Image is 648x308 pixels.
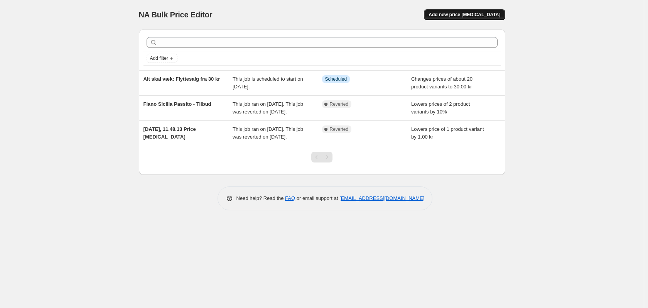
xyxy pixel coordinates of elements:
[411,126,484,140] span: Lowers price of 1 product variant by 1.00 kr
[311,152,332,162] nav: Pagination
[143,76,220,82] span: Alt skal væk: Flyttesalg fra 30 kr
[330,101,349,107] span: Reverted
[143,126,196,140] span: [DATE], 11.48.13 Price [MEDICAL_DATA]
[295,195,339,201] span: or email support at
[143,101,211,107] span: Fiano Sicilia Passito - Tilbud
[236,195,285,201] span: Need help? Read the
[147,54,177,63] button: Add filter
[424,9,505,20] button: Add new price [MEDICAL_DATA]
[411,76,472,90] span: Changes prices of about 20 product variants to 30.00 kr
[233,101,303,115] span: This job ran on [DATE]. This job was reverted on [DATE].
[233,126,303,140] span: This job ran on [DATE]. This job was reverted on [DATE].
[325,76,347,82] span: Scheduled
[139,10,213,19] span: NA Bulk Price Editor
[330,126,349,132] span: Reverted
[233,76,303,90] span: This job is scheduled to start on [DATE].
[339,195,424,201] a: [EMAIL_ADDRESS][DOMAIN_NAME]
[150,55,168,61] span: Add filter
[429,12,500,18] span: Add new price [MEDICAL_DATA]
[285,195,295,201] a: FAQ
[411,101,470,115] span: Lowers prices of 2 product variants by 10%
